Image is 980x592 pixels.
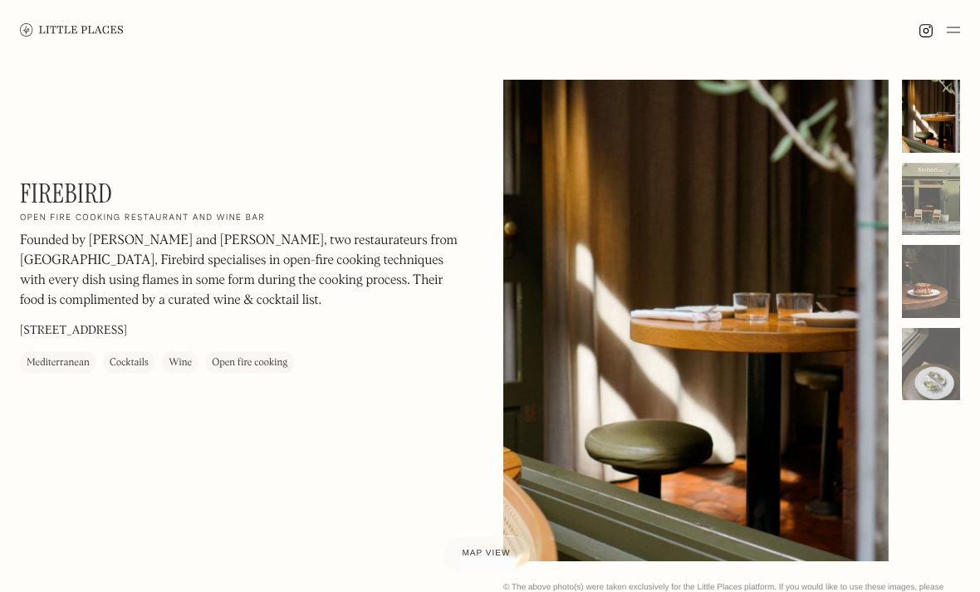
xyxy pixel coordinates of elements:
a: Map view [443,536,531,572]
span: Map view [463,549,511,558]
div: Wine [169,355,192,371]
p: Founded by [PERSON_NAME] and [PERSON_NAME], two restaurateurs from [GEOGRAPHIC_DATA], Firebird sp... [20,231,468,311]
h1: Firebird [20,178,113,209]
div: Open fire cooking [212,355,287,371]
h2: Open fire cooking restaurant and wine bar [20,213,265,224]
p: [STREET_ADDRESS] [20,322,127,340]
div: Cocktails [110,355,149,371]
div: Mediterranean [27,355,90,371]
